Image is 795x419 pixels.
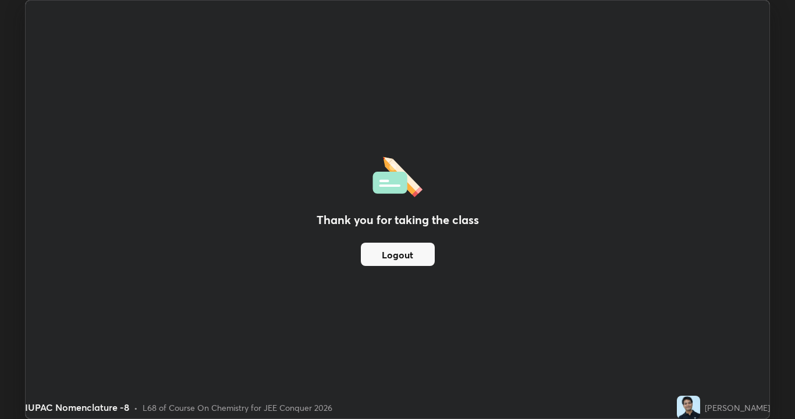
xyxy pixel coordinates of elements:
[705,402,770,414] div: [PERSON_NAME]
[317,211,479,229] h2: Thank you for taking the class
[677,396,700,419] img: a66c93c3f3b24783b2fbdc83a771ea14.jpg
[134,402,138,414] div: •
[25,400,129,414] div: IUPAC Nomenclature -8
[372,153,423,197] img: offlineFeedback.1438e8b3.svg
[361,243,435,266] button: Logout
[143,402,332,414] div: L68 of Course On Chemistry for JEE Conquer 2026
